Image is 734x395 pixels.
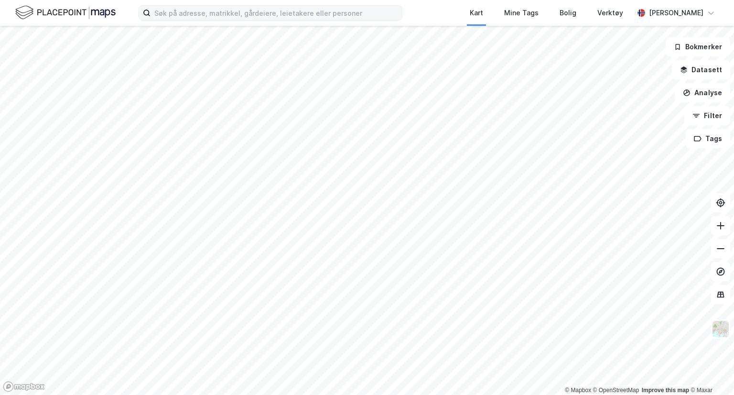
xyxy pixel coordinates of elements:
a: Mapbox [565,387,591,394]
div: [PERSON_NAME] [649,7,703,19]
iframe: Chat Widget [686,349,734,395]
input: Søk på adresse, matrikkel, gårdeiere, leietakere eller personer [151,6,402,20]
button: Filter [684,106,730,125]
button: Datasett [672,60,730,79]
button: Analyse [675,83,730,102]
div: Kontrollprogram for chat [686,349,734,395]
button: Tags [686,129,730,148]
img: logo.f888ab2527a4732fd821a326f86c7f29.svg [15,4,116,21]
button: Bokmerker [666,37,730,56]
div: Kart [470,7,483,19]
div: Bolig [560,7,576,19]
div: Mine Tags [504,7,539,19]
div: Verktøy [597,7,623,19]
a: OpenStreetMap [593,387,639,394]
img: Z [712,320,730,338]
a: Mapbox homepage [3,381,45,392]
a: Improve this map [642,387,689,394]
